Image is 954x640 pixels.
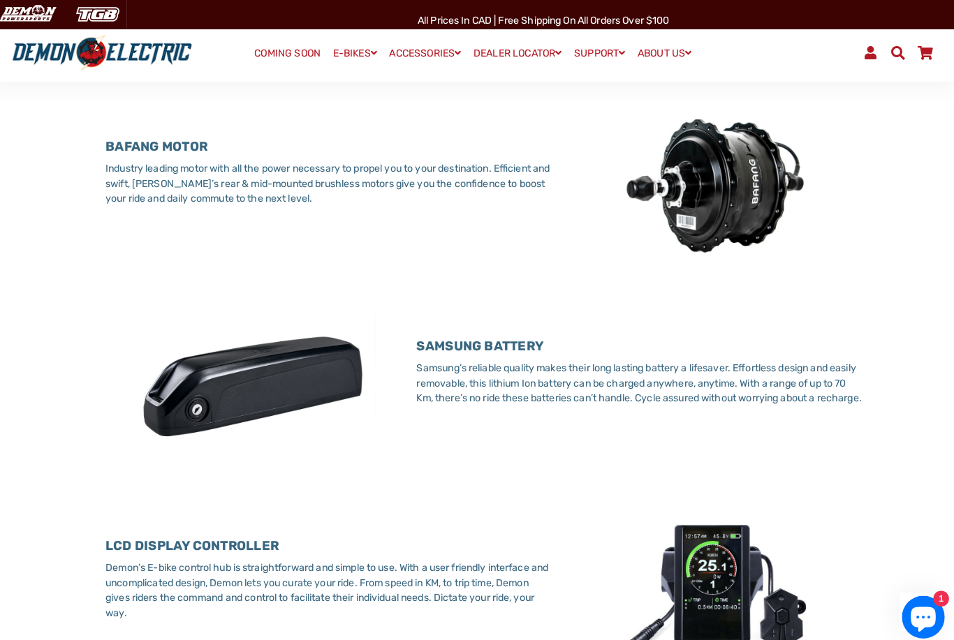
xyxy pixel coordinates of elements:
[421,353,857,397] p: Samsung’s reliable quality makes their long lasting battery a lifesaver. Effortless design and ea...
[335,43,388,63] a: E-BIKES
[473,43,569,63] a: DEALER LOCATOR
[117,304,400,453] img: MicrosoftTeams-image_11.jpg
[390,43,471,63] a: ACCESSORIES
[258,43,333,63] a: COMING SOON
[571,43,631,63] a: SUPPORT
[893,583,943,629] inbox-online-store-chat: Shopify online store chat
[117,527,552,542] h3: LCD DISPLAY CONTROLLER
[633,43,696,63] a: ABOUT US
[7,3,74,26] img: Demon Electric
[423,15,669,27] span: All Prices in CAD | Free shipping on all orders over $100
[81,3,138,26] img: TGB Canada
[573,108,857,258] img: MicrosoftTeams-image_10.jpg
[117,136,552,151] h3: BAFANG MOTOR
[117,158,552,202] p: Industry leading motor with all the power necessary to propel you to your destination. Efficient ...
[21,34,207,70] img: Demon Electric logo
[117,549,552,607] p: Demon’s E-bike control hub is straightforward and simple to use. With a user friendly interface a...
[421,332,857,347] h3: SAMSUNG BATTERY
